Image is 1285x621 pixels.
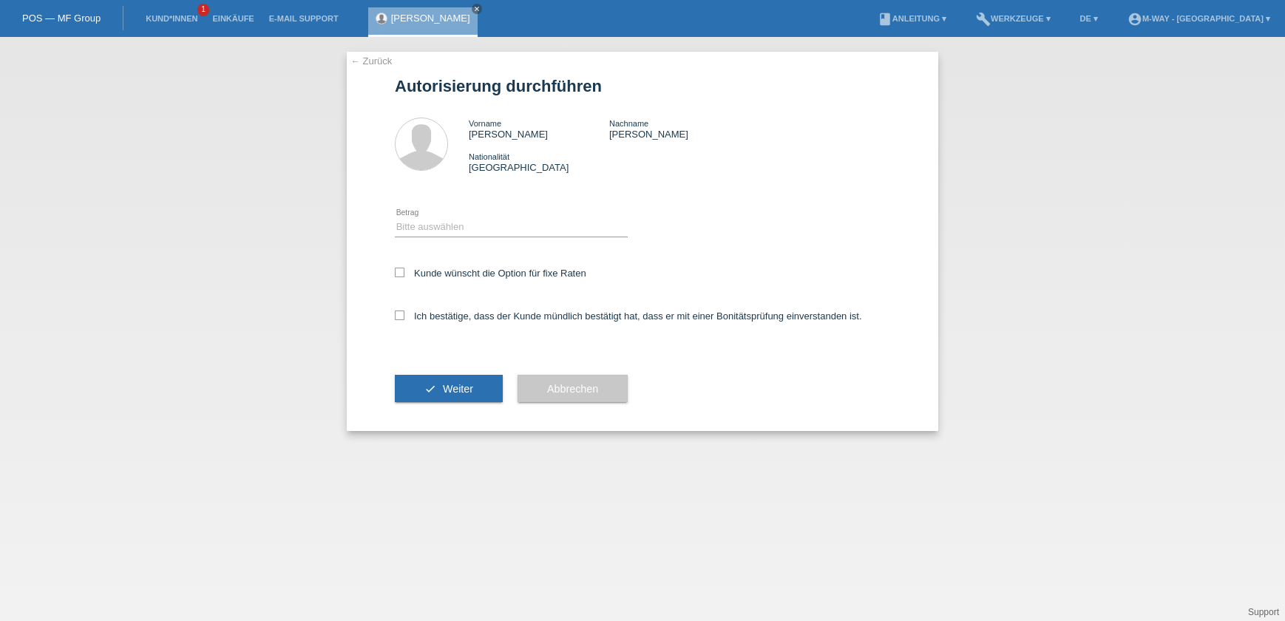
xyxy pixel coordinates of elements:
[473,5,481,13] i: close
[395,77,890,95] h1: Autorisierung durchführen
[395,375,503,403] button: check Weiter
[350,55,392,67] a: ← Zurück
[391,13,470,24] a: [PERSON_NAME]
[1248,607,1279,617] a: Support
[395,310,862,322] label: Ich bestätige, dass der Kunde mündlich bestätigt hat, dass er mit einer Bonitätsprüfung einversta...
[1120,14,1278,23] a: account_circlem-way - [GEOGRAPHIC_DATA] ▾
[138,14,205,23] a: Kund*innen
[518,375,628,403] button: Abbrechen
[205,14,261,23] a: Einkäufe
[443,383,473,395] span: Weiter
[547,383,598,395] span: Abbrechen
[976,12,991,27] i: build
[1128,12,1142,27] i: account_circle
[878,12,892,27] i: book
[1073,14,1105,23] a: DE ▾
[262,14,346,23] a: E-Mail Support
[469,151,609,173] div: [GEOGRAPHIC_DATA]
[22,13,101,24] a: POS — MF Group
[870,14,954,23] a: bookAnleitung ▾
[469,119,501,128] span: Vorname
[197,4,209,16] span: 1
[609,118,750,140] div: [PERSON_NAME]
[424,383,436,395] i: check
[469,118,609,140] div: [PERSON_NAME]
[609,119,648,128] span: Nachname
[969,14,1058,23] a: buildWerkzeuge ▾
[469,152,509,161] span: Nationalität
[472,4,482,14] a: close
[395,268,586,279] label: Kunde wünscht die Option für fixe Raten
